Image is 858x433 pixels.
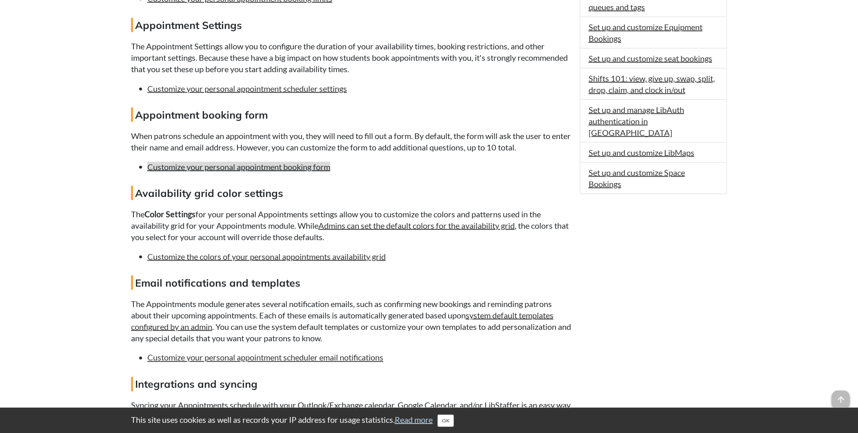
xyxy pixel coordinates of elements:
[147,162,330,172] a: Customize your personal appointment booking form
[589,22,702,43] a: Set up and customize Equipment Bookings
[589,53,712,63] a: Set up and customize seat bookings
[832,391,850,401] a: arrow_upward
[131,208,572,243] p: The for your personal Appointments settings allow you to customize the colors and patterns used i...
[131,377,572,391] h4: Integrations and syncing
[589,73,715,95] a: Shifts 101: view, give up, swap, split, drop, claim, and clock in/out
[131,40,572,75] p: The Appointment Settings allow you to configure the duration of your availability times, booking ...
[318,221,515,230] a: Admins can set the default colors for the availability grid
[131,18,572,32] h4: Appointment Settings
[147,252,386,261] a: Customize the colors of your personal appointments availability grid
[131,130,572,153] p: When patrons schedule an appointment with you, they will need to fill out a form. By default, the...
[589,148,694,157] a: Set up and customize LibMaps
[589,105,684,137] a: Set up and manage LibAuth authentication in [GEOGRAPHIC_DATA]
[131,108,572,122] h4: Appointment booking form
[589,168,685,189] a: Set up and customize Space Bookings
[144,209,196,219] strong: Color Settings
[832,391,850,409] span: arrow_upward
[395,415,433,424] a: Read more
[438,415,454,427] button: Close
[147,84,347,93] a: Customize your personal appointment scheduler settings
[123,414,735,427] div: This site uses cookies as well as records your IP address for usage statistics.
[147,353,383,362] a: Customize your personal appointment scheduler email notifications
[131,186,572,200] h4: Availability grid color settings
[131,298,572,344] p: The Appointments module generates several notification emails, such as confirming new bookings an...
[131,276,572,290] h4: Email notifications and templates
